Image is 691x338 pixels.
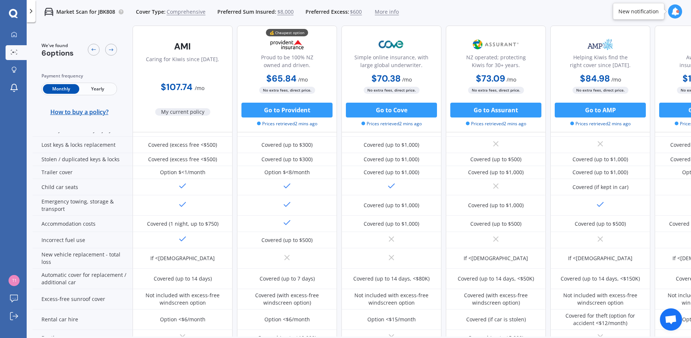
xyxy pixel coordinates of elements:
span: Preferred Excess: [306,8,349,16]
div: Trailer cover [33,166,133,179]
div: Covered for theft (option for accident <$12/month) [556,312,645,327]
img: AMI-text-1.webp [158,37,207,56]
div: Covered (if car is stolen) [466,316,526,323]
div: Covered (excess free <$500) [148,156,217,163]
span: Cover Type: [136,8,166,16]
div: Option <$6/month [160,316,206,323]
div: NZ operated; protecting Kiwis for 30+ years. [452,53,540,72]
span: $8,000 [277,8,294,16]
div: Covered (up to $500) [470,220,521,228]
b: $107.74 [161,81,193,93]
div: If <[DEMOGRAPHIC_DATA] [150,255,215,262]
span: $600 [350,8,362,16]
img: Cove.webp [367,35,416,54]
div: Not included with excess-free windscreen option [138,292,227,306]
img: Assurant.png [471,35,520,54]
span: My current policy [155,108,210,116]
span: No extra fees, direct price. [259,87,315,94]
div: Option <$6/month [264,316,310,323]
button: Go to Provident [241,103,333,117]
div: Excess-free sunroof cover [33,289,133,309]
div: New notification [618,8,659,15]
div: Payment frequency [41,72,117,80]
div: Covered (1 night, up to $750) [147,220,218,228]
div: Helping Kiwis find the right cover since [DATE]. [557,53,644,72]
span: No extra fees, direct price. [573,87,628,94]
div: Covered (up to $500) [261,236,313,244]
b: $73.09 [476,73,505,84]
div: Stolen / duplicated keys & locks [33,153,133,166]
button: Go to Cove [346,103,437,117]
div: Not included with excess-free windscreen option [347,292,436,306]
span: / mo [611,76,621,83]
img: Provident.png [263,35,311,54]
span: / mo [507,76,516,83]
div: Option $<1/month [160,169,206,176]
div: Open chat [660,308,682,331]
div: Covered (up to 14 days, <$80K) [353,275,430,282]
div: Not included with excess-free windscreen option [556,292,645,306]
div: Covered (up to $500) [575,220,626,228]
div: Covered (with excess-free windscreen option) [451,292,540,306]
img: car.f15378c7a67c060ca3f3.svg [44,7,53,16]
div: Covered (up to $1,000) [573,156,628,163]
button: Go to AMP [555,103,646,117]
span: No extra fees, direct price. [468,87,524,94]
span: Comprehensive [167,8,206,16]
div: Covered (up to $1,000) [364,141,419,149]
img: AMP.webp [576,35,625,54]
div: Covered (up to $500) [470,156,521,163]
div: Covered (up to $1,000) [364,169,419,176]
span: We've found [41,42,74,49]
div: 💰 Cheapest option [266,29,308,36]
div: Covered (up to $300) [261,141,313,149]
div: Option $<8/month [264,169,310,176]
span: / mo [195,84,204,92]
div: Covered (up to 14 days) [154,275,212,282]
div: Covered (up to 7 days) [260,275,315,282]
div: Automatic cover for replacement / additional car [33,269,133,289]
div: Covered (up to $300) [261,156,313,163]
div: Covered (with excess-free windscreen option) [243,292,331,306]
span: Prices retrieved 2 mins ago [257,120,317,127]
div: Covered (up to $1,000) [468,169,524,176]
div: Accommodation costs [33,216,133,232]
span: No extra fees, direct price. [364,87,420,94]
div: Rental car hire [33,309,133,330]
div: Covered (up to 14 days, <$150K) [561,275,640,282]
div: Child car seats [33,179,133,195]
span: Prices retrieved 2 mins ago [466,120,526,127]
div: Covered (up to $1,000) [364,220,419,228]
button: Go to Assurant [450,103,541,117]
p: Market Scan for JBK808 [56,8,115,16]
div: Incorrect fuel use [33,232,133,248]
b: $65.84 [266,73,297,84]
div: If <[DEMOGRAPHIC_DATA] [568,255,632,262]
div: Covered (up to $1,000) [364,202,419,209]
div: Covered (excess free <$500) [148,141,217,149]
span: Prices retrieved 2 mins ago [361,120,422,127]
span: More info [375,8,399,16]
div: Proud to be 100% NZ owned and driven. [243,53,331,72]
div: Covered (up to 14 days, <$50K) [458,275,534,282]
div: If <[DEMOGRAPHIC_DATA] [464,255,528,262]
b: $70.38 [371,73,401,84]
div: Simple online insurance, with large global underwriter. [348,53,435,72]
div: Option <$15/month [367,316,416,323]
div: Covered (if kept in car) [573,183,628,191]
span: / mo [298,76,308,83]
img: 7d8ab19d6a0df30920d21e7254b56836 [9,275,20,286]
div: Covered (up to $1,000) [468,202,524,209]
div: Emergency towing, storage & transport [33,195,133,216]
div: Caring for Kiwis since [DATE]. [146,55,219,74]
b: $84.98 [580,73,610,84]
div: Lost keys & locks replacement [33,137,133,153]
span: Yearly [79,84,116,94]
span: Monthly [43,84,79,94]
span: Preferred Sum Insured: [217,8,276,16]
div: New vehicle replacement - total loss [33,248,133,269]
div: Covered (up to $1,000) [364,156,419,163]
span: 6 options [41,48,74,58]
div: Covered (up to $1,000) [573,169,628,176]
span: How to buy a policy? [50,108,109,116]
